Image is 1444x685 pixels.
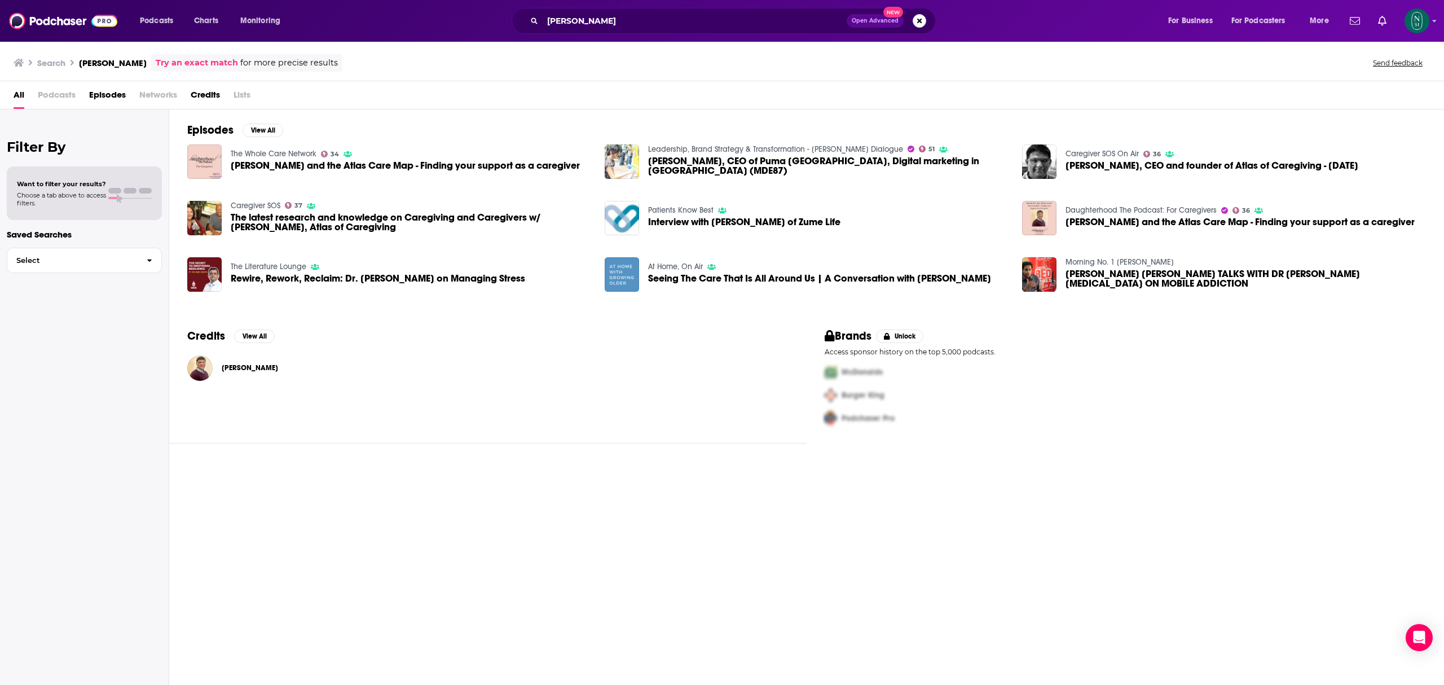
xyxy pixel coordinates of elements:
h2: Episodes [187,123,234,137]
span: McDonalds [842,367,883,377]
span: New [883,7,904,17]
span: [PERSON_NAME] and the Atlas Care Map - Finding your support as a caregiver [1066,217,1415,227]
img: User Profile [1405,8,1429,33]
img: Rajiv Mehta, CEO and founder of Atlas of Caregiving - July 14, 2019 [1022,144,1056,179]
a: Seeing The Care That Is All Around Us | A Conversation with Rajiv Mehta [648,274,991,283]
span: 34 [331,152,339,157]
img: Rajiv Mehta and the Atlas Care Map - Finding your support as a caregiver [187,144,222,179]
a: The Whole Care Network [231,149,316,159]
p: Access sponsor history on the top 5,000 podcasts. [825,348,1426,356]
a: RJ RAUNAC TALKS WITH DR RAJIV MEHTA PSYCHIATRIST ON MOBILE ADDICTION [1066,269,1426,288]
a: Rewire, Rework, Reclaim: Dr. Rajiv Mehta on Managing Stress [231,274,525,283]
a: Caregiver SOS On Air [1066,149,1139,159]
button: Select [7,248,162,273]
button: open menu [1160,12,1227,30]
span: Charts [194,13,218,29]
span: For Podcasters [1231,13,1285,29]
a: Episodes [89,86,126,109]
a: 51 [919,146,935,152]
button: open menu [232,12,295,30]
span: [PERSON_NAME], CEO and founder of Atlas of Caregiving - [DATE] [1066,161,1358,170]
h2: Credits [187,329,225,343]
a: EpisodesView All [187,123,283,137]
a: Interview with Rajiv Mehta of Zume Life [648,217,840,227]
span: Select [7,257,138,264]
img: Seeing The Care That Is All Around Us | A Conversation with Rajiv Mehta [605,257,639,292]
a: Leadership, Brand Strategy & Transformation - Minter Dialogue [648,144,903,154]
a: 34 [321,151,340,157]
button: Unlock [876,330,924,343]
span: Podcasts [140,13,173,29]
a: CreditsView All [187,329,275,343]
span: 36 [1242,208,1250,213]
div: Open Intercom Messenger [1406,624,1433,651]
button: Show profile menu [1405,8,1429,33]
span: Logged in as NewtonStreet [1405,8,1429,33]
button: open menu [132,12,188,30]
a: Daughterhood The Podcast: For Caregivers [1066,205,1217,215]
span: 51 [928,147,935,152]
a: All [14,86,24,109]
span: Monitoring [240,13,280,29]
button: Send feedback [1370,58,1426,68]
img: Interview with Rajiv Mehta of Zume Life [605,201,639,235]
button: open menu [1302,12,1343,30]
a: Show notifications dropdown [1373,11,1391,30]
img: Second Pro Logo [820,384,842,407]
img: Rajiv Mehta [187,355,213,381]
a: Patients Know Best [648,205,714,215]
span: [PERSON_NAME] [222,363,278,372]
a: The latest research and knowledge on Caregiving and Caregivers w/ Rajiv Mehta, Atlas of Caregiving [231,213,591,232]
img: RJ RAUNAC TALKS WITH DR RAJIV MEHTA PSYCHIATRIST ON MOBILE ADDICTION [1022,257,1056,292]
img: First Pro Logo [820,361,842,384]
a: Rajiv Mehta, CEO of Puma South Asia, Digital marketing in India (MDE87) [605,144,639,179]
span: for more precise results [240,56,338,69]
a: 36 [1143,151,1161,157]
a: Podchaser - Follow, Share and Rate Podcasts [9,10,117,32]
h2: Filter By [7,139,162,155]
a: The Literature Lounge [231,262,306,271]
span: The latest research and knowledge on Caregiving and Caregivers w/ [PERSON_NAME], Atlas of Caregiving [231,213,591,232]
span: Podchaser Pro [842,414,895,423]
img: Rewire, Rework, Reclaim: Dr. Rajiv Mehta on Managing Stress [187,257,222,292]
input: Search podcasts, credits, & more... [543,12,847,30]
span: [PERSON_NAME] and the Atlas Care Map - Finding your support as a caregiver [231,161,580,170]
button: View All [243,124,283,137]
a: Rajiv Mehta and the Atlas Care Map - Finding your support as a caregiver [1066,217,1415,227]
a: Charts [187,12,225,30]
span: Rewire, Rework, Reclaim: Dr. [PERSON_NAME] on Managing Stress [231,274,525,283]
a: Rajiv Mehta and the Atlas Care Map - Finding your support as a caregiver [231,161,580,170]
img: Rajiv Mehta and the Atlas Care Map - Finding your support as a caregiver [1022,201,1056,235]
button: Open AdvancedNew [847,14,904,28]
span: More [1310,13,1329,29]
span: [PERSON_NAME] [PERSON_NAME] TALKS WITH DR [PERSON_NAME] [MEDICAL_DATA] ON MOBILE ADDICTION [1066,269,1426,288]
a: Caregiver SOS [231,201,280,210]
span: Lists [234,86,250,109]
a: At Home, On Air [648,262,703,271]
a: 36 [1232,207,1251,214]
button: open menu [1224,12,1302,30]
img: Third Pro Logo [820,407,842,430]
a: Credits [191,86,220,109]
span: Open Advanced [852,18,899,24]
div: Search podcasts, credits, & more... [522,8,946,34]
span: Interview with [PERSON_NAME] of Zume Life [648,217,840,227]
img: The latest research and knowledge on Caregiving and Caregivers w/ Rajiv Mehta, Atlas of Caregiving [187,201,222,235]
a: Rajiv Mehta, CEO of Puma South Asia, Digital marketing in India (MDE87) [648,156,1009,175]
span: 36 [1153,152,1161,157]
span: For Business [1168,13,1213,29]
span: Want to filter your results? [17,180,106,188]
span: Burger King [842,390,884,400]
a: Try an exact match [156,56,238,69]
button: View All [234,330,275,343]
